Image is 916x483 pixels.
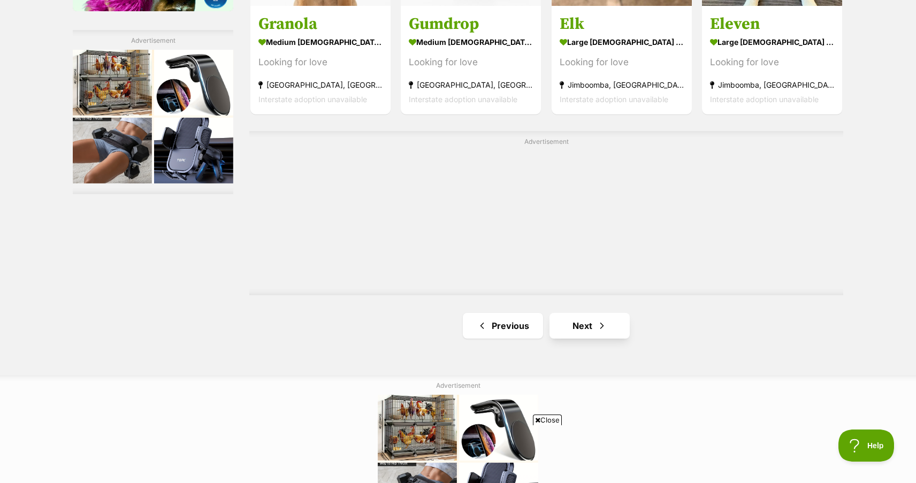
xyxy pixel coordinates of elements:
nav: Pagination [249,313,843,339]
iframe: Help Scout Beacon - Open [838,430,895,462]
a: Granola medium [DEMOGRAPHIC_DATA] Dog Looking for love [GEOGRAPHIC_DATA], [GEOGRAPHIC_DATA] Inter... [250,5,391,114]
strong: Jimboomba, [GEOGRAPHIC_DATA] [560,77,684,91]
strong: medium [DEMOGRAPHIC_DATA] Dog [258,34,383,49]
div: Looking for love [710,55,834,69]
strong: large [DEMOGRAPHIC_DATA] Dog [710,34,834,49]
div: Advertisement [249,131,843,295]
a: Gumdrop medium [DEMOGRAPHIC_DATA] Dog Looking for love [GEOGRAPHIC_DATA], [GEOGRAPHIC_DATA] Inter... [401,5,541,114]
span: Interstate adoption unavailable [258,94,367,103]
span: Interstate adoption unavailable [560,94,668,103]
span: Interstate adoption unavailable [409,94,517,103]
strong: [GEOGRAPHIC_DATA], [GEOGRAPHIC_DATA] [409,77,533,91]
div: Looking for love [409,55,533,69]
strong: medium [DEMOGRAPHIC_DATA] Dog [409,34,533,49]
div: Looking for love [560,55,684,69]
iframe: Advertisement [287,151,806,285]
iframe: Advertisement [199,430,717,478]
strong: Jimboomba, [GEOGRAPHIC_DATA] [710,77,834,91]
strong: large [DEMOGRAPHIC_DATA] Dog [560,34,684,49]
img: https://img.kwcdn.com/product/Fancyalgo/VirtualModelMatting/533d3896cceeccdf99077a618624d779.jpg?... [81,68,161,134]
span: Close [533,415,562,425]
h3: Eleven [710,13,834,34]
div: Advertisement [73,30,233,194]
a: Eleven large [DEMOGRAPHIC_DATA] Dog Looking for love Jimboomba, [GEOGRAPHIC_DATA] Interstate adop... [702,5,842,114]
a: Next page [549,313,630,339]
strong: [GEOGRAPHIC_DATA], [GEOGRAPHIC_DATA] [258,77,383,91]
a: Previous page [463,313,543,339]
span: Interstate adoption unavailable [710,94,819,103]
h3: Gumdrop [409,13,533,34]
div: Looking for love [258,55,383,69]
h3: Granola [258,13,383,34]
a: Elk large [DEMOGRAPHIC_DATA] Dog Looking for love Jimboomba, [GEOGRAPHIC_DATA] Interstate adoptio... [552,5,692,114]
iframe: Advertisement [73,50,233,183]
h3: Elk [560,13,684,34]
